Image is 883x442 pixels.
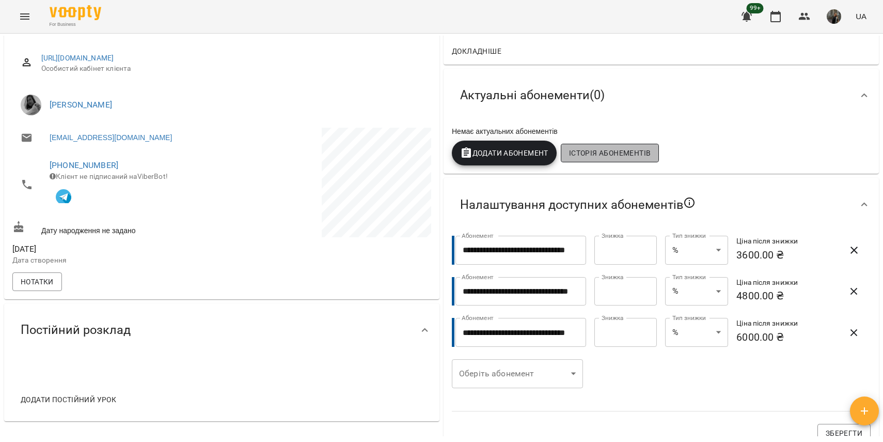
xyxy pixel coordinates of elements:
h6: Ціна після знижки [736,236,835,247]
h6: Ціна після знижки [736,277,835,288]
a: [PERSON_NAME] [50,100,112,110]
button: Menu [12,4,37,29]
img: Telegram [56,189,71,205]
span: Нотатки [21,276,54,288]
span: [DATE] [12,243,220,255]
div: % [665,277,728,306]
img: 331913643cd58b990721623a0d187df0.png [827,9,841,24]
button: Додати Абонемент [452,141,557,165]
h6: Ціна після знижки [736,318,835,329]
span: UA [856,11,866,22]
span: Додати Абонемент [460,147,548,159]
div: ​ [452,359,583,388]
span: Налаштування доступних абонементів [460,196,696,213]
span: Історія абонементів [569,147,651,159]
span: For Business [50,21,101,28]
div: Налаштування доступних абонементів [444,178,879,232]
div: Постійний розклад [4,303,439,357]
span: Клієнт не підписаний на ViberBot! [50,172,168,180]
button: Докладніше [448,42,506,60]
button: Додати постійний урок [17,390,120,409]
button: UA [852,7,871,26]
span: Зберегти [826,427,862,439]
span: Постійний розклад [21,322,131,338]
span: Додати постійний урок [21,393,116,406]
span: Актуальні абонементи ( 0 ) [460,87,605,103]
span: 99+ [747,3,764,13]
h6: 3600.00 ₴ [736,247,835,263]
div: % [665,236,728,265]
div: Немає актуальних абонементів [450,124,873,139]
button: Історія абонементів [561,144,659,162]
img: Ліза Пилипенко [21,95,41,115]
button: Нотатки [12,272,62,291]
button: Клієнт підписаний на VooptyBot [50,181,77,209]
a: [URL][DOMAIN_NAME] [41,54,114,62]
img: Voopty Logo [50,5,101,20]
p: Дата створення [12,255,220,266]
div: Дату народження не задано [10,219,222,238]
span: Докладніше [452,45,501,57]
span: Особистий кабінет клієнта [41,64,423,74]
div: % [665,318,728,347]
a: [PHONE_NUMBER] [50,160,118,170]
div: Актуальні абонементи(0) [444,69,879,122]
h6: 6000.00 ₴ [736,329,835,345]
h6: 4800.00 ₴ [736,288,835,304]
svg: Якщо не обрано жодного, клієнт зможе побачити всі публічні абонементи [683,196,696,209]
a: [EMAIL_ADDRESS][DOMAIN_NAME] [50,132,172,143]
